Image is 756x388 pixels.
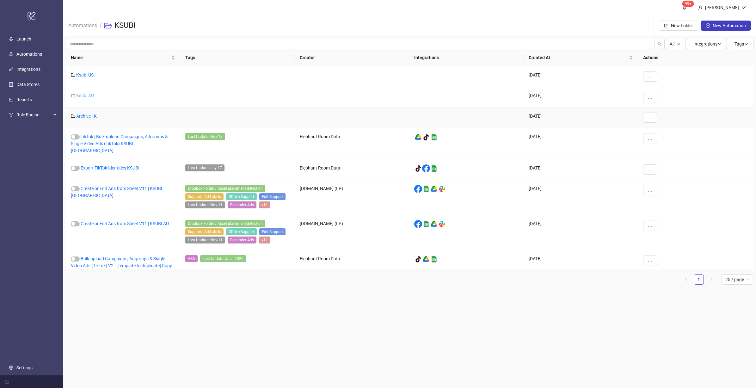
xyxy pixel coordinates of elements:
span: Reminder Ads [228,201,256,208]
span: Last Update: Nov-11 [185,237,225,243]
span: ... [648,223,652,228]
span: v11 [259,201,270,208]
span: folder-open [104,22,112,29]
div: Elephant Room Data [295,159,409,180]
span: left [684,277,688,281]
th: Name [66,49,180,66]
a: Automations [16,52,42,57]
span: down [677,42,681,46]
span: ... [648,115,652,120]
div: Elephant Room Data [295,250,409,274]
div: [PERSON_NAME] [703,4,741,11]
span: GDrive Support [226,228,257,235]
span: down [741,5,746,10]
span: Created At [529,54,628,61]
span: plus-circle [706,23,710,28]
a: Data Stores [16,82,40,87]
span: bell [682,5,687,9]
span: folder [71,93,75,98]
button: ... [643,164,657,175]
span: Name [71,54,170,61]
th: Integrations [409,49,524,66]
button: New Automation [701,21,751,31]
div: [DATE] [524,215,638,250]
span: Reminder Ads [228,237,256,243]
span: ... [648,258,652,263]
span: Supports Ad Labels [185,228,224,235]
a: Bulk-upload Campaigns, Adgroups & Single Video Ads (TikTok) V2 | [Template to duplicate] Copy [71,256,172,268]
div: [DATE] [524,180,638,215]
button: ... [643,92,657,102]
span: New Automation [713,23,746,28]
th: Actions [638,49,753,66]
span: Last Update: Nov-11 [185,201,225,208]
span: right [710,277,713,281]
span: folder [71,114,75,118]
th: Tags [180,49,295,66]
div: Elephant Room Data [295,128,409,159]
span: Integrations [693,41,722,46]
span: ... [648,136,652,141]
button: ... [643,185,657,195]
span: Edit Support [259,228,286,235]
div: Page Size [722,274,753,285]
h3: KSUBI [114,21,136,31]
span: GDrive Support [226,193,257,200]
span: ... [648,167,652,172]
button: ... [643,255,657,265]
button: right [706,274,716,285]
div: [DATE] [524,250,638,274]
button: Tagsdown [727,39,753,49]
a: Ksubi US [76,72,94,77]
button: ... [643,220,657,230]
a: Create or Edit Ads from Sheet V11 | KSUBI AU [81,221,169,226]
sup: 1688 [682,1,694,7]
span: search [657,42,662,46]
span: fork [9,113,13,117]
span: Edit Support [259,193,286,200]
span: down [744,42,748,46]
button: Alldown [665,39,686,49]
li: 1 [694,274,704,285]
span: ... [648,74,652,79]
button: ... [643,133,657,143]
span: Rule Engine [16,108,51,121]
span: menu-fold [5,379,9,384]
div: [DATE] [524,128,638,159]
a: Archive - K [76,114,97,119]
a: TikTok | Bulk-upload Campaigns, Adgroups & Single Video Ads (TikTok) KSUBI [GEOGRAPHIC_DATA] [71,134,168,153]
span: 25 / page [725,275,750,284]
div: [DATE] [524,159,638,180]
a: Launch [16,36,31,41]
button: Integrationsdown [686,39,727,49]
span: Dropbox Folder / Asset placement detection [185,185,265,192]
span: ... [648,188,652,193]
button: left [681,274,691,285]
li: Previous Page [681,274,691,285]
span: All [670,41,674,46]
span: folder [71,73,75,77]
th: Created At [524,49,638,66]
span: Last Update: Nov-18 [185,133,225,140]
th: Creator [295,49,409,66]
a: Automations [67,22,98,28]
a: Ksubi AU [76,93,94,98]
span: Tags [734,41,748,46]
a: Reports [16,97,32,102]
button: New Folder [659,21,698,31]
span: Last Update: Jan - 2025 [200,255,246,262]
a: Integrations [16,67,40,72]
button: ... [643,113,657,123]
a: Settings [16,365,33,370]
div: [DOMAIN_NAME] (LP) [295,215,409,250]
span: VSA [185,255,198,262]
div: [DATE] [524,66,638,87]
div: [DATE] [524,108,638,128]
div: [DOMAIN_NAME] (LP) [295,180,409,215]
span: v11 [259,237,270,243]
span: Dropbox Folder / Asset placement detection [185,220,265,227]
li: / [100,15,102,36]
span: Supports Ad Labels [185,193,224,200]
a: 1 [694,275,704,284]
span: folder-add [664,23,668,28]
